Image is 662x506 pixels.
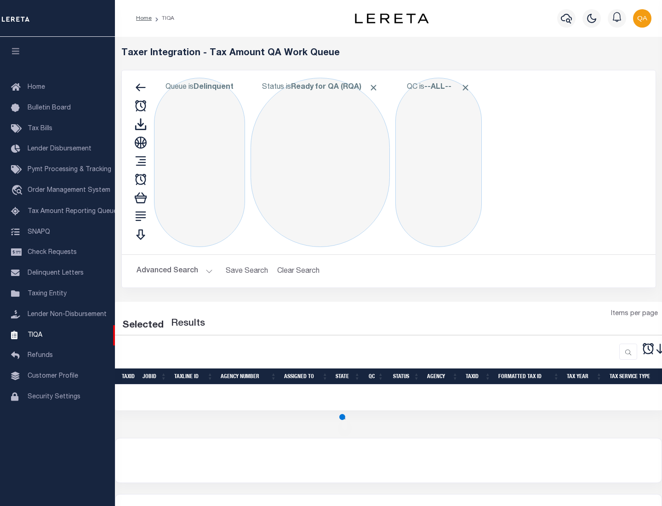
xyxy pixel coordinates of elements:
i: travel_explore [11,185,26,197]
th: Agency Number [217,368,280,385]
div: Click to Edit [251,78,390,247]
b: --ALL-- [424,84,451,91]
span: Tax Amount Reporting Queue [28,208,117,215]
span: SNAPQ [28,229,50,235]
th: JobID [139,368,171,385]
th: Assigned To [280,368,332,385]
th: QC [364,368,388,385]
button: Save Search [220,262,274,280]
li: TIQA [152,14,174,23]
span: Check Requests [28,249,77,256]
span: Customer Profile [28,373,78,379]
button: Advanced Search [137,262,213,280]
span: Home [28,84,45,91]
span: Order Management System [28,187,110,194]
span: Security Settings [28,394,80,400]
span: Delinquent Letters [28,270,84,276]
th: Agency [423,368,462,385]
th: Tax Year [563,368,606,385]
div: Click to Edit [154,78,245,247]
th: Formatted Tax ID [495,368,563,385]
span: Click to Remove [461,83,470,92]
th: TaxID [462,368,495,385]
th: TaxID [118,368,139,385]
th: Status [388,368,423,385]
span: Lender Non-Disbursement [28,311,107,318]
h5: Taxer Integration - Tax Amount QA Work Queue [121,48,656,59]
span: Bulletin Board [28,105,71,111]
div: Selected [122,318,164,333]
img: logo-dark.svg [355,13,428,23]
img: svg+xml;base64,PHN2ZyB4bWxucz0iaHR0cDovL3d3dy53My5vcmcvMjAwMC9zdmciIHBvaW50ZXItZXZlbnRzPSJub25lIi... [633,9,651,28]
a: Home [136,16,152,21]
span: Items per page [611,309,658,319]
span: Taxing Entity [28,291,67,297]
span: Pymt Processing & Tracking [28,167,111,173]
label: Results [171,316,205,331]
span: Click to Remove [369,83,378,92]
th: State [332,368,364,385]
button: Clear Search [274,262,324,280]
b: Delinquent [194,84,234,91]
span: Refunds [28,352,53,359]
span: TIQA [28,332,42,338]
div: Click to Edit [395,78,482,247]
th: TaxLine ID [171,368,217,385]
span: Tax Bills [28,126,52,132]
b: Ready for QA (RQA) [291,84,378,91]
span: Lender Disbursement [28,146,91,152]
